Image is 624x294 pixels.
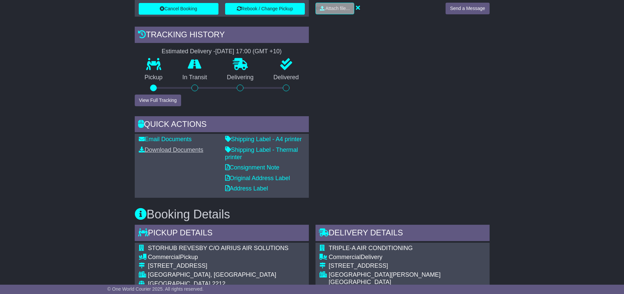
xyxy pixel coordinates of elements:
div: Estimated Delivery - [135,48,309,55]
h3: Booking Details [135,208,490,221]
a: Address Label [225,185,268,192]
a: Consignment Note [225,164,279,171]
div: [STREET_ADDRESS] [148,262,299,270]
div: Pickup [148,254,299,261]
button: Cancel Booking [139,3,218,15]
button: View Full Tracking [135,95,181,106]
div: [STREET_ADDRESS] [329,262,486,270]
p: Delivering [217,74,264,81]
span: Commercial [329,254,361,260]
span: STORHUB REVESBY C/O AIRIUS AIR SOLUTIONS [148,245,288,251]
span: [GEOGRAPHIC_DATA] [148,280,210,287]
div: [DATE] 17:00 (GMT +10) [215,48,282,55]
a: Original Address Label [225,175,290,181]
div: Quick Actions [135,116,309,134]
p: Delivered [263,74,309,81]
div: Pickup Details [135,225,309,243]
a: Shipping Label - A4 printer [225,136,302,143]
a: Download Documents [139,147,203,153]
a: Shipping Label - Thermal printer [225,147,298,160]
div: Delivery Details [316,225,490,243]
button: Rebook / Change Pickup [225,3,305,15]
a: Email Documents [139,136,192,143]
div: [GEOGRAPHIC_DATA][PERSON_NAME][GEOGRAPHIC_DATA] [329,271,486,286]
div: [GEOGRAPHIC_DATA], [GEOGRAPHIC_DATA] [148,271,299,279]
div: Delivery [329,254,486,261]
span: Commercial [148,254,180,260]
span: 2212 [212,280,225,287]
button: Send a Message [446,3,489,14]
div: Tracking history [135,27,309,45]
span: TRIPLE-A AIR CONDITIONING [329,245,413,251]
p: In Transit [172,74,217,81]
p: Pickup [135,74,173,81]
span: © One World Courier 2025. All rights reserved. [107,286,204,292]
